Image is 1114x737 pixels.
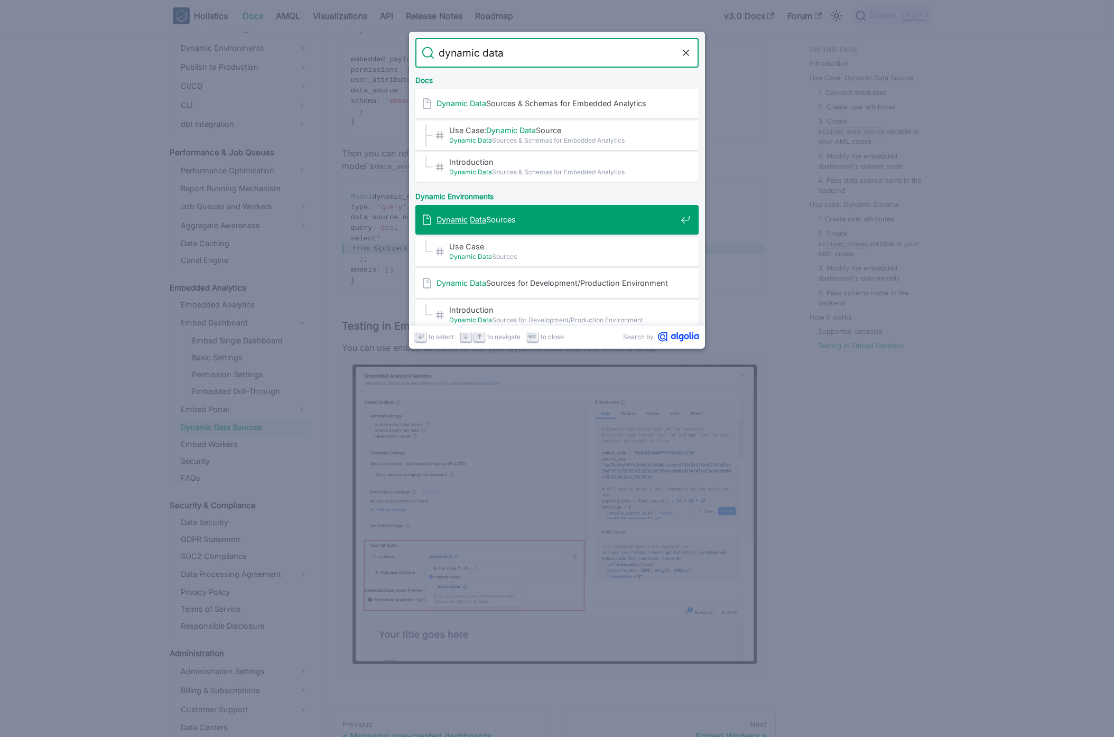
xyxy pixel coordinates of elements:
a: Dynamic DataSources & Schemas for Embedded Analytics [415,89,699,118]
span: to select [429,332,454,342]
mark: Data [470,278,486,287]
a: Dynamic DataSources [415,205,699,235]
div: Dynamic Environments [413,184,701,205]
a: Introduction​Dynamic DataSources for Development/Production Environment [415,300,699,330]
button: Clear the query [680,46,692,59]
span: Introduction​ [449,305,676,315]
a: Use Case​Dynamic DataSources [415,237,699,266]
svg: Escape key [528,333,536,341]
svg: Arrow down [462,333,470,341]
mark: Dynamic [449,316,476,324]
mark: Data [478,168,492,176]
a: Use Case:Dynamic DataSource​Dynamic DataSources & Schemas for Embedded Analytics [415,120,699,150]
span: Sources for Development/Production Environment [437,278,676,288]
a: Dynamic DataSources for Development/Production Environment [415,268,699,298]
svg: Enter key [417,333,425,341]
svg: Algolia [658,332,699,342]
div: Docs [413,68,701,89]
svg: Arrow up [476,333,484,341]
span: Sources [449,251,676,262]
mark: Data [470,215,486,224]
span: Sources & Schemas for Embedded Analytics [449,135,676,145]
mark: Dynamic [449,253,476,260]
a: Introduction​Dynamic DataSources & Schemas for Embedded Analytics [415,152,699,182]
span: Use Case​ [449,241,676,251]
mark: Data [478,136,492,144]
mark: Dynamic [449,168,476,176]
span: Sources & Schemas for Embedded Analytics [449,167,676,177]
mark: Dynamic [437,278,468,287]
mark: Data [470,99,486,108]
span: Sources for Development/Production Environment [449,315,676,325]
span: to close [541,332,564,342]
a: Search byAlgolia [623,332,699,342]
mark: Dynamic [437,215,468,224]
mark: Data [478,253,492,260]
span: Use Case: Source​ [449,125,676,135]
span: Introduction​ [449,157,676,167]
input: Search docs [434,38,680,68]
span: Search by [623,332,654,342]
mark: Dynamic [449,136,476,144]
mark: Data [478,316,492,324]
mark: Dynamic [437,99,468,108]
span: to navigate [487,332,521,342]
mark: Data [519,126,536,135]
span: Sources [437,214,676,225]
mark: Dynamic [486,126,517,135]
span: Sources & Schemas for Embedded Analytics [437,98,676,108]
